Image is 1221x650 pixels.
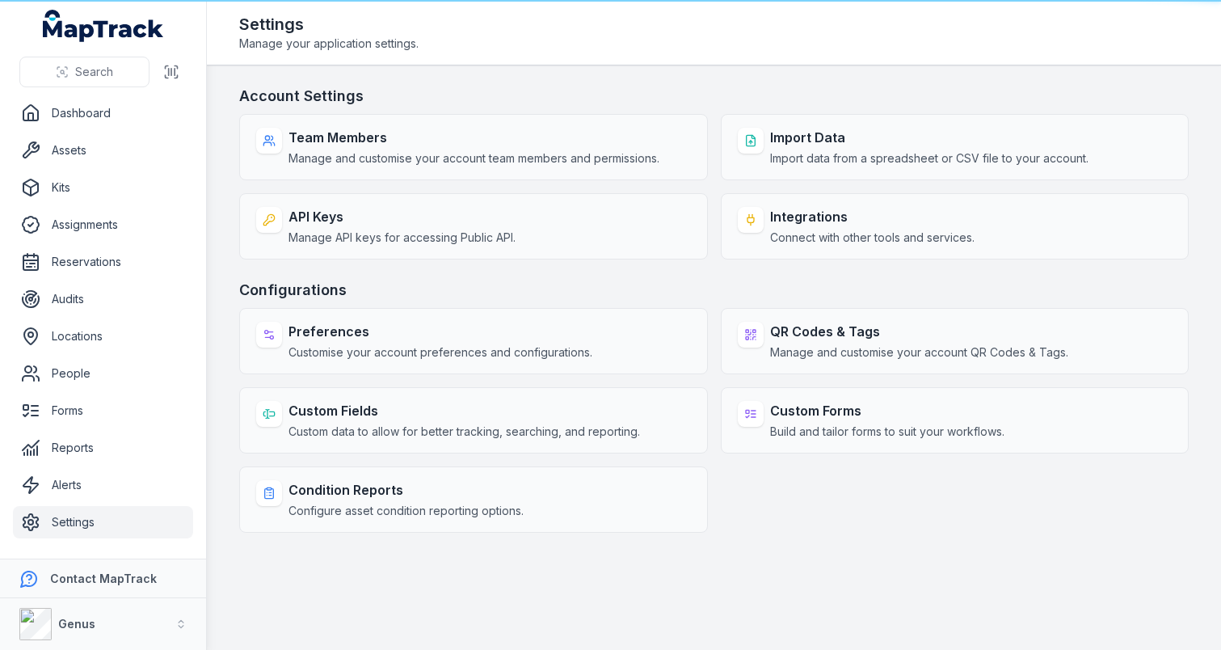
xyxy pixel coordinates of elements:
[13,209,193,241] a: Assignments
[770,128,1088,147] strong: Import Data
[13,395,193,427] a: Forms
[721,193,1189,260] a: IntegrationsConnect with other tools and services.
[43,10,164,42] a: MapTrack
[288,503,524,519] span: Configure asset condition reporting options.
[770,207,975,226] strong: Integrations
[239,114,708,180] a: Team MembersManage and customise your account team members and permissions.
[13,469,193,501] a: Alerts
[288,424,640,440] span: Custom data to allow for better tracking, searching, and reporting.
[13,246,193,278] a: Reservations
[19,57,149,87] button: Search
[770,150,1088,167] span: Import data from a spreadsheet or CSV file to your account.
[13,134,193,167] a: Assets
[239,193,708,260] a: API KeysManage API keys for accessing Public API.
[239,308,708,374] a: PreferencesCustomise your account preferences and configurations.
[721,308,1189,374] a: QR Codes & TagsManage and customise your account QR Codes & Tags.
[239,85,1189,108] h3: Account Settings
[75,64,113,80] span: Search
[13,171,193,204] a: Kits
[721,114,1189,180] a: Import DataImport data from a spreadsheet or CSV file to your account.
[239,36,419,52] span: Manage your application settings.
[288,344,592,361] span: Customise your account preferences and configurations.
[721,387,1189,454] a: Custom FormsBuild and tailor forms to suit your workflows.
[288,207,516,226] strong: API Keys
[13,432,193,464] a: Reports
[770,424,1004,440] span: Build and tailor forms to suit your workflows.
[239,387,708,454] a: Custom FieldsCustom data to allow for better tracking, searching, and reporting.
[13,283,193,315] a: Audits
[288,150,659,167] span: Manage and customise your account team members and permissions.
[58,617,95,631] strong: Genus
[770,344,1068,361] span: Manage and customise your account QR Codes & Tags.
[770,401,1004,420] strong: Custom Forms
[13,97,193,129] a: Dashboard
[13,320,193,352] a: Locations
[239,279,1189,302] h3: Configurations
[13,506,193,538] a: Settings
[770,322,1068,341] strong: QR Codes & Tags
[239,466,708,533] a: Condition ReportsConfigure asset condition reporting options.
[288,128,659,147] strong: Team Members
[239,13,419,36] h2: Settings
[288,401,640,420] strong: Custom Fields
[288,322,592,341] strong: Preferences
[50,572,157,585] strong: Contact MapTrack
[288,230,516,246] span: Manage API keys for accessing Public API.
[770,230,975,246] span: Connect with other tools and services.
[288,480,524,500] strong: Condition Reports
[13,357,193,390] a: People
